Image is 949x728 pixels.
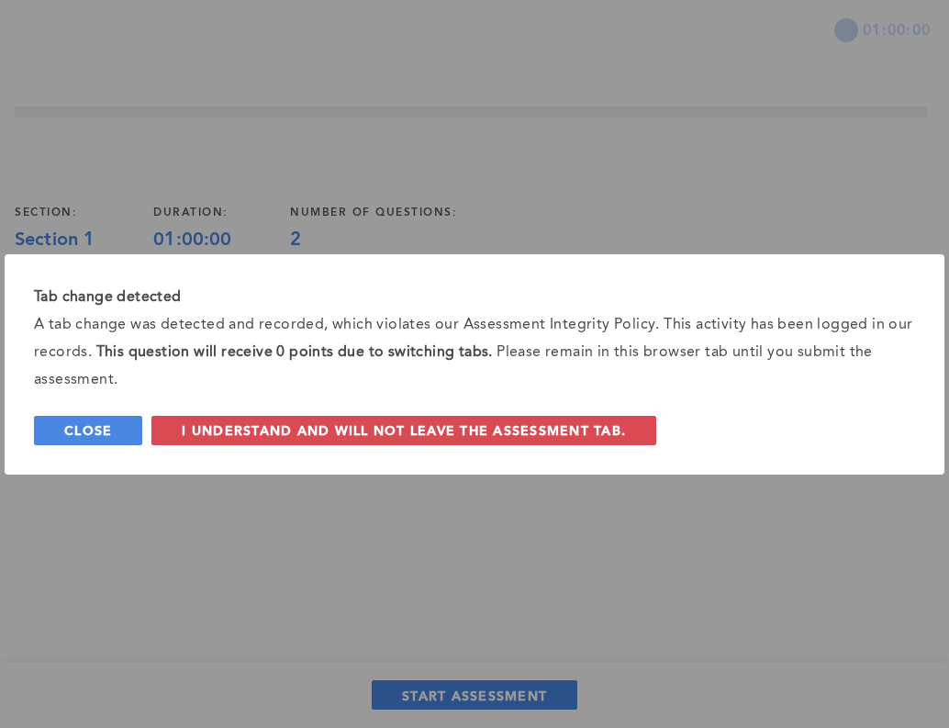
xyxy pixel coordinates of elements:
button: Close [34,416,142,445]
button: I understand and will not leave the assessment tab. [151,416,656,445]
strong: This question will receive 0 points due to switching tabs. [96,345,493,360]
div: A tab change was detected and recorded, which violates our Assessment Integrity Policy. This acti... [34,311,915,394]
span: I understand and will not leave the assessment tab. [182,421,626,439]
span: Close [64,421,112,439]
div: Tab change detected [34,284,915,311]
